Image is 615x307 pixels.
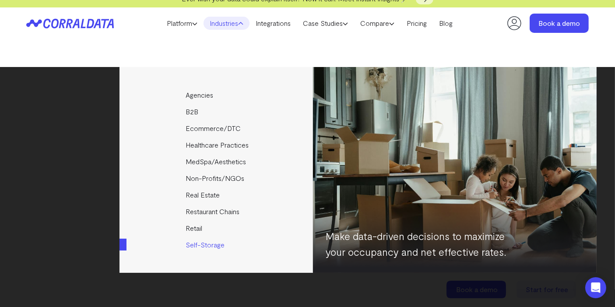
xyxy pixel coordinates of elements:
[433,17,459,30] a: Blog
[585,277,606,298] div: Open Intercom Messenger
[119,120,314,137] a: Ecommerce/DTC
[119,220,314,236] a: Retail
[119,87,314,103] a: Agencies
[161,17,204,30] a: Platform
[119,187,314,203] a: Real Estate
[4,13,137,80] iframe: profile
[119,203,314,220] a: Restaurant Chains
[204,17,250,30] a: Industries
[297,17,354,30] a: Case Studies
[119,236,314,253] a: Self-Storage
[354,17,401,30] a: Compare
[326,228,523,260] p: Make data-driven decisions to maximize your occupancy and net effective rates.
[119,103,314,120] a: B2B
[119,170,314,187] a: Non-Profits/NGOs
[250,17,297,30] a: Integrations
[119,137,314,153] a: Healthcare Practices
[129,65,486,97] h1: Make your data work for you
[530,14,589,33] a: Book a demo
[119,153,314,170] a: MedSpa/Aesthetics
[401,17,433,30] a: Pricing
